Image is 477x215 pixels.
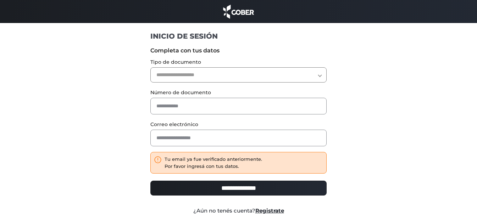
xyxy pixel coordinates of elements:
label: Completa con tus datos [150,46,327,55]
div: Tu email ya fue verificado anteriormente. Por favor ingresá con tus datos. [165,156,262,170]
div: ¿Aún no tenés cuenta? [145,207,332,215]
label: Tipo de documento [150,58,327,66]
img: cober_marca.png [221,4,256,19]
label: Correo electrónico [150,121,327,128]
h1: INICIO DE SESIÓN [150,32,327,41]
label: Número de documento [150,89,327,96]
a: Registrate [255,207,284,214]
